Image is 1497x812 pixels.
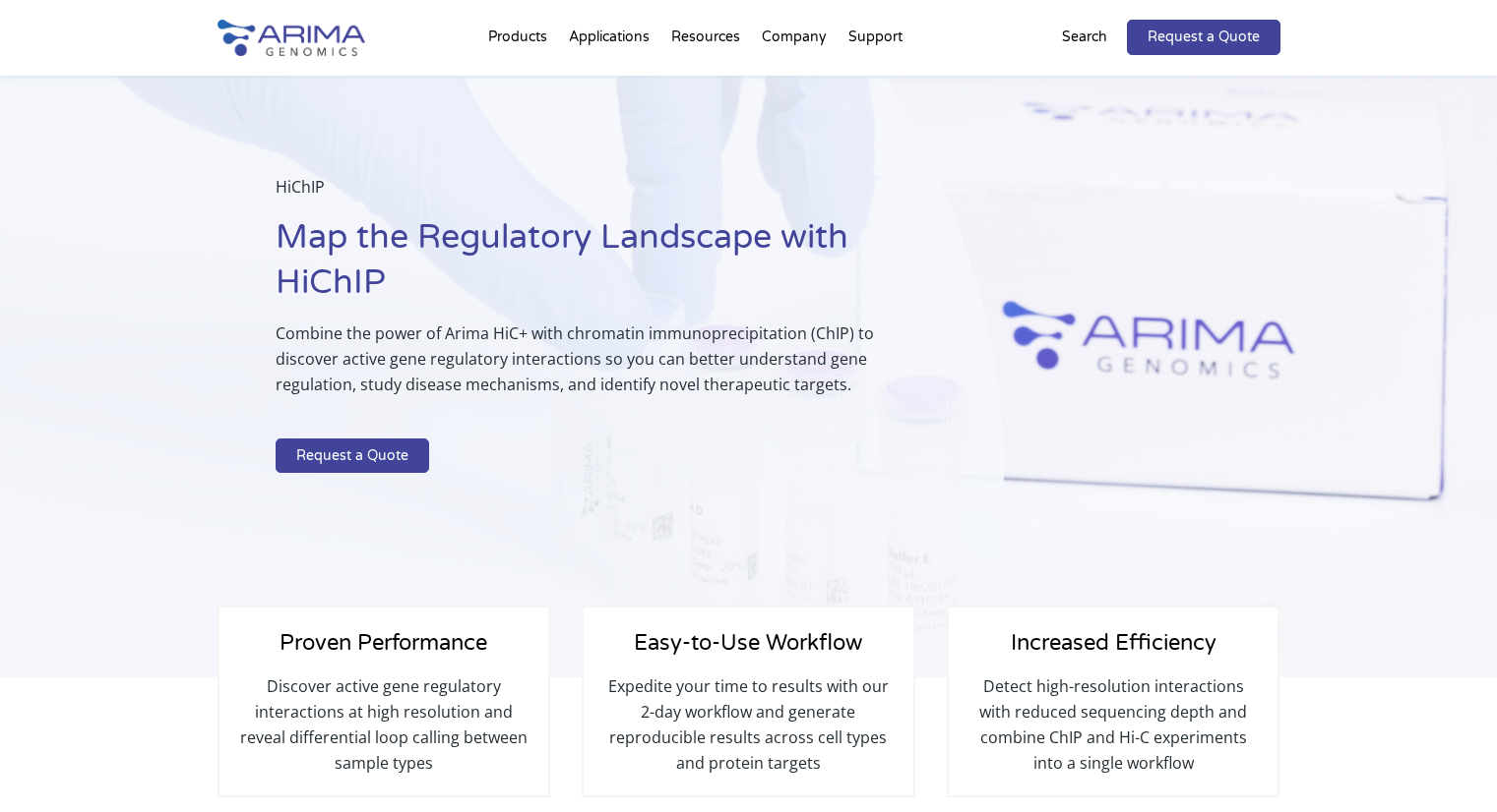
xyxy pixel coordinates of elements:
a: Request a Quote [1127,20,1280,55]
a: Request a Quote [276,438,429,474]
p: Combine the power of Arima HiC+ with chromatin immunoprecipitation (ChIP) to discover active gene... [276,320,905,413]
span: Increased Efficiency [1011,630,1216,656]
p: Search [1062,25,1107,50]
span: Proven Performance [280,630,487,656]
img: Arima-Genomics-logo [218,20,365,56]
p: Detect high-resolution interactions with reduced sequencing depth and combine ChIP and Hi-C exper... [968,673,1258,776]
p: Discover active gene regulatory interactions at high resolution and reveal differential loop call... [239,673,529,776]
h1: Map the Regulatory Landscape with HiChIP [276,215,905,320]
p: HiChIP [276,174,905,215]
span: Easy-to-Use Workflow [634,630,862,656]
p: Expedite your time to results with our 2-day workflow and generate reproducible results across ce... [603,673,893,776]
